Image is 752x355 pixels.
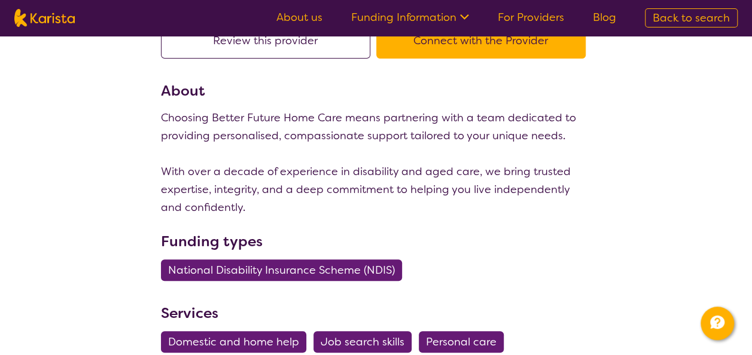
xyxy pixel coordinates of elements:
img: Karista logo [14,9,75,27]
a: Review this provider [161,33,376,48]
span: National Disability Insurance Scheme (NDIS) [168,259,395,281]
button: Review this provider [161,23,370,59]
a: For Providers [498,10,564,25]
a: Job search skills [313,335,419,349]
h3: Funding types [161,231,592,252]
h3: About [161,80,592,102]
a: Personal care [419,335,511,349]
a: National Disability Insurance Scheme (NDIS) [161,263,409,277]
p: Choosing Better Future Home Care means partnering with a team dedicated to providing personalised... [161,109,592,216]
span: Domestic and home help [168,331,299,353]
a: Blog [593,10,616,25]
a: Back to search [645,8,738,27]
h3: Services [161,302,592,324]
span: Personal care [426,331,497,353]
a: About us [276,10,322,25]
button: Connect with the Provider [376,23,586,59]
a: Connect with the Provider [376,33,592,48]
a: Funding Information [351,10,469,25]
span: Back to search [653,11,730,25]
span: Job search skills [321,331,404,353]
a: Domestic and home help [161,335,313,349]
button: Channel Menu [701,307,734,340]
